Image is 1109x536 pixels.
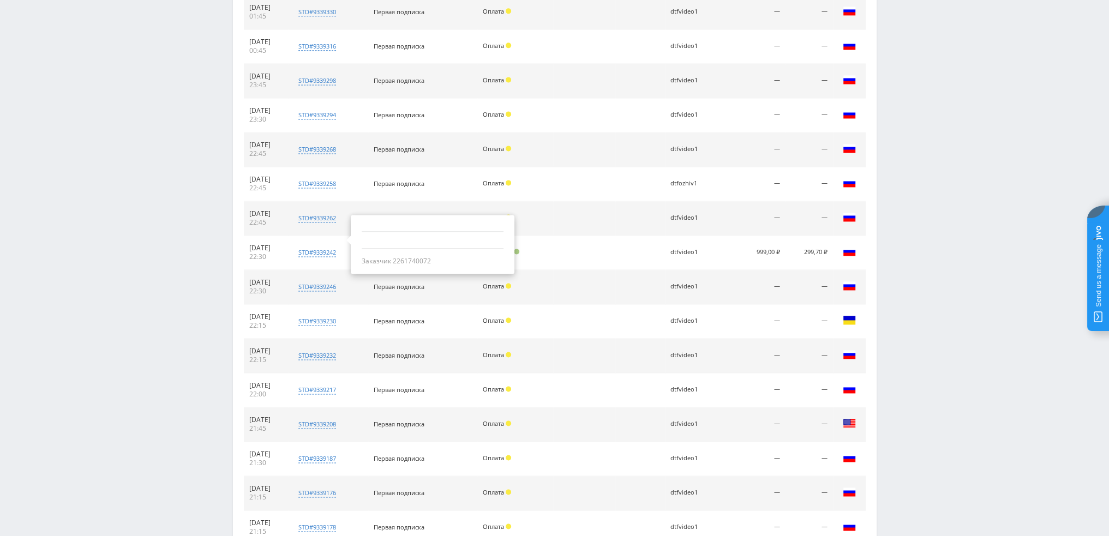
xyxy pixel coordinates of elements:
td: — [728,339,786,373]
span: Холд [506,8,511,14]
div: [DATE] [249,141,283,149]
div: 22:15 [249,321,283,330]
span: Первая подписка [374,386,424,394]
div: Заказчик 2261740072 [362,257,503,266]
img: rus.png [843,4,856,17]
td: — [728,476,786,510]
div: dtfvideo1 [670,352,720,359]
span: Первая подписка [374,489,424,497]
div: [DATE] [249,38,283,46]
td: — [786,476,833,510]
div: 22:00 [249,390,283,399]
div: [DATE] [249,244,283,252]
div: dtfvideo1 [670,523,720,531]
span: Первая подписка [374,317,424,325]
div: dtfvideo1 [670,420,720,427]
div: dtfvideo1 [670,111,720,118]
div: dtfvideo1 [670,214,720,221]
span: Оплата [483,7,504,15]
span: Первая подписка [374,523,424,531]
div: dtfvideo1 [670,43,720,50]
span: Холд [506,77,511,82]
div: 21:15 [249,493,283,502]
div: 23:30 [249,115,283,124]
span: Оплата [483,316,504,324]
div: 22:30 [249,252,283,261]
span: Первая подписка [374,454,424,462]
span: Холд [506,523,511,529]
span: Оплата [483,213,504,221]
div: 22:45 [249,149,283,158]
span: Оплата [483,144,504,153]
img: rus.png [843,39,856,52]
span: Оплата [483,76,504,84]
div: 01:45 [249,12,283,21]
div: [DATE] [249,347,283,356]
span: Холд [506,111,511,117]
div: dtfvideo1 [670,489,720,496]
span: Холд [506,489,511,495]
td: — [786,339,833,373]
div: dtfvideo1 [670,8,720,15]
td: 299,70 ₽ [786,236,833,270]
div: [DATE] [249,450,283,459]
span: Оплата [483,385,504,393]
div: [DATE] [249,3,283,12]
span: Первая подписка [374,179,424,188]
span: Холд [506,146,511,151]
td: — [786,167,833,201]
div: [DATE] [249,175,283,184]
span: Оплата [483,351,504,359]
div: [DATE] [249,381,283,390]
img: rus.png [843,279,856,292]
div: std#9339246 [298,282,336,291]
span: Холд [506,455,511,460]
span: Холд [506,352,511,357]
td: — [728,201,786,236]
td: — [728,442,786,476]
div: std#9339268 [298,145,336,154]
span: Холд [506,386,511,392]
td: — [786,442,833,476]
span: Оплата [483,110,504,118]
td: — [728,270,786,304]
div: 22:45 [249,184,283,192]
span: Оплата [483,522,504,531]
span: Первая подписка [374,214,424,222]
td: — [786,407,833,442]
div: 21:15 [249,527,283,536]
span: Оплата [483,41,504,50]
span: Первая подписка [374,76,424,85]
div: dtfvideo1 [670,386,720,393]
div: [DATE] [249,519,283,527]
span: Холд [506,317,511,323]
td: — [786,64,833,98]
td: 999,00 ₽ [728,236,786,270]
td: — [728,373,786,407]
img: rus.png [843,520,856,533]
td: — [786,304,833,339]
div: 23:45 [249,81,283,89]
div: [DATE] [249,312,283,321]
span: Холд [506,180,511,185]
span: Оплата [483,419,504,427]
td: — [728,167,786,201]
div: [DATE] [249,72,283,81]
span: Первая подписка [374,111,424,119]
img: rus.png [843,348,856,361]
td: — [728,133,786,167]
td: — [786,270,833,304]
div: 21:30 [249,459,283,467]
img: rus.png [843,451,856,464]
div: [DATE] [249,209,283,218]
td: — [728,64,786,98]
img: rus.png [843,176,856,189]
div: dtfvideo1 [670,455,720,462]
td: — [786,29,833,64]
td: — [728,407,786,442]
div: 22:30 [249,287,283,296]
td: — [728,98,786,133]
span: Первая подписка [374,42,424,50]
span: Холд [506,283,511,288]
span: Первая подписка [374,420,424,428]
